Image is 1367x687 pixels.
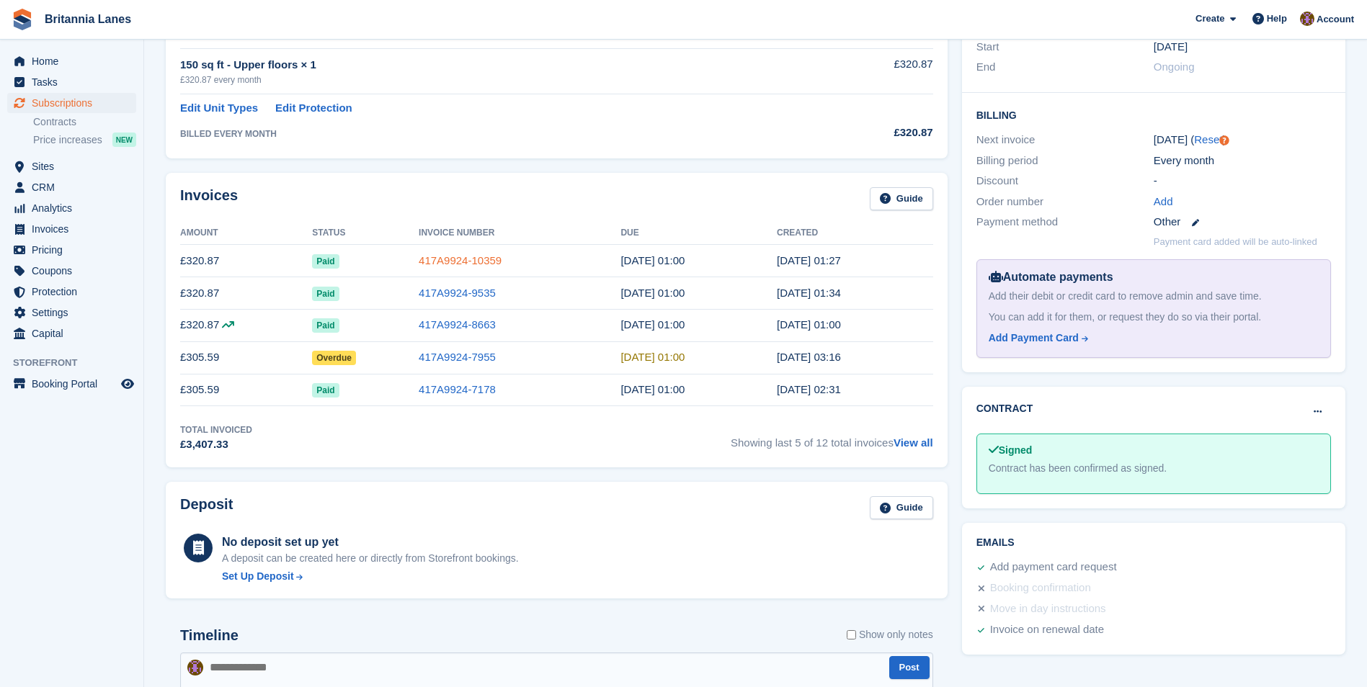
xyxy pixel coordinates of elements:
[180,245,312,277] td: £320.87
[777,351,841,363] time: 2025-05-01 02:16:18 UTC
[793,48,932,94] td: £320.87
[419,254,502,266] a: 417A9924-10359
[312,318,339,333] span: Paid
[1218,134,1231,147] div: Tooltip anchor
[777,254,841,266] time: 2025-08-01 00:27:36 UTC
[777,287,841,299] time: 2025-07-01 00:34:26 UTC
[1154,39,1188,55] time: 2024-09-01 00:00:00 UTC
[990,601,1106,618] div: Move in day instructions
[312,287,339,301] span: Paid
[620,287,685,299] time: 2025-07-02 00:00:00 UTC
[620,254,685,266] time: 2025-08-02 00:00:00 UTC
[7,282,136,302] a: menu
[990,621,1104,639] div: Invoice on renewal date
[33,133,102,147] span: Price increases
[7,374,136,394] a: menu
[180,627,239,644] h2: Timeline
[1154,194,1173,210] a: Add
[33,132,136,148] a: Price increases NEW
[7,261,136,281] a: menu
[32,302,118,323] span: Settings
[112,133,136,147] div: NEW
[7,302,136,323] a: menu
[312,383,339,398] span: Paid
[1154,153,1331,169] div: Every month
[870,187,933,211] a: Guide
[7,156,136,176] a: menu
[32,72,118,92] span: Tasks
[1154,214,1331,230] div: Other
[7,93,136,113] a: menu
[33,115,136,129] a: Contracts
[222,569,519,584] a: Set Up Deposit
[1317,12,1354,27] span: Account
[793,125,932,141] div: £320.87
[32,240,118,260] span: Pricing
[989,289,1319,304] div: Add their debit or credit card to remove admin and save time.
[180,436,252,453] div: £3,407.33
[989,461,1319,476] div: Contract has been confirmed as signed.
[180,187,238,211] h2: Invoices
[1194,133,1222,145] a: Reset
[32,177,118,197] span: CRM
[847,627,933,642] label: Show only notes
[419,351,496,363] a: 417A9924-7955
[419,318,496,331] a: 417A9924-8663
[976,194,1154,210] div: Order number
[32,198,118,218] span: Analytics
[222,534,519,551] div: No deposit set up yet
[989,310,1319,325] div: You can add it for them, or request they do so via their portal.
[976,107,1331,122] h2: Billing
[777,318,841,331] time: 2025-06-01 00:00:24 UTC
[312,351,356,365] span: Overdue
[870,496,933,520] a: Guide
[180,277,312,310] td: £320.87
[32,261,118,281] span: Coupons
[620,222,777,245] th: Due
[7,323,136,343] a: menu
[32,323,118,343] span: Capital
[976,537,1331,549] h2: Emails
[1195,12,1224,26] span: Create
[7,177,136,197] a: menu
[222,569,294,584] div: Set Up Deposit
[180,374,312,406] td: £305.59
[7,198,136,218] a: menu
[1154,132,1331,148] div: [DATE] ( )
[731,423,933,453] span: Showing last 5 of 12 total invoices
[976,173,1154,189] div: Discount
[989,269,1319,286] div: Automate payments
[187,660,203,675] img: Andy Collier
[119,375,136,392] a: Preview store
[180,57,793,73] div: 150 sq ft - Upper floors × 1
[312,254,339,269] span: Paid
[989,331,1313,346] a: Add Payment Card
[847,627,856,642] input: Show only notes
[7,240,136,260] a: menu
[620,318,685,331] time: 2025-06-02 00:00:00 UTC
[12,9,33,30] img: stora-icon-8386f47178a22dfd0bd8f6a31ec36ba5ce8667c1dd55bd0f319d3a0aa187defe.svg
[32,156,118,176] span: Sites
[180,73,793,86] div: £320.87 every month
[976,401,1033,416] h2: Contract
[180,222,312,245] th: Amount
[275,100,352,117] a: Edit Protection
[419,287,496,299] a: 417A9924-9535
[222,551,519,566] p: A deposit can be created here or directly from Storefront bookings.
[32,374,118,394] span: Booking Portal
[32,93,118,113] span: Subscriptions
[777,222,933,245] th: Created
[889,656,930,680] button: Post
[32,219,118,239] span: Invoices
[990,580,1091,597] div: Booking confirmation
[989,331,1079,346] div: Add Payment Card
[1154,173,1331,189] div: -
[180,309,312,341] td: £320.87
[1154,60,1195,73] span: Ongoing
[7,51,136,71] a: menu
[976,59,1154,76] div: End
[39,7,137,31] a: Britannia Lanes
[180,423,252,436] div: Total Invoiced
[989,443,1319,458] div: Signed
[7,219,136,239] a: menu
